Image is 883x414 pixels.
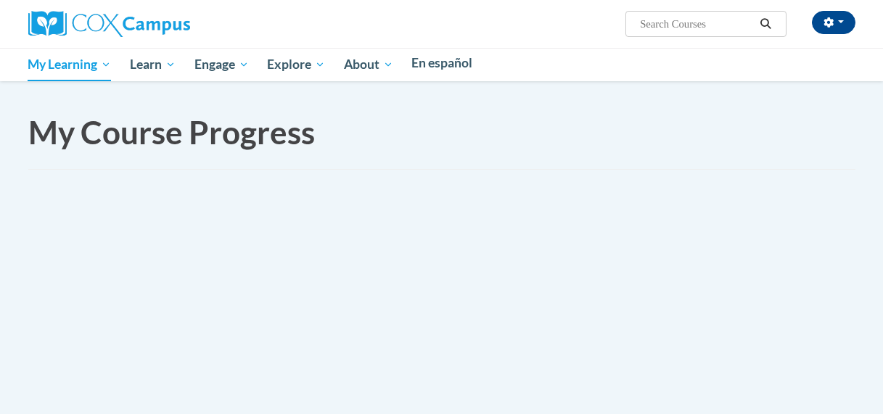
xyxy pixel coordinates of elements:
button: Account Settings [812,11,855,34]
div: Main menu [17,48,866,81]
a: About [334,48,403,81]
a: Learn [120,48,185,81]
a: En español [403,48,482,78]
span: My Learning [28,56,111,73]
input: Search Courses [638,15,755,33]
span: My Course Progress [28,113,315,151]
a: My Learning [19,48,121,81]
span: About [344,56,393,73]
span: Learn [130,56,176,73]
a: Explore [258,48,334,81]
a: Engage [185,48,258,81]
span: En español [411,55,472,70]
span: Engage [194,56,249,73]
span: Explore [267,56,325,73]
a: Cox Campus [28,17,190,29]
i:  [759,19,772,30]
img: Cox Campus [28,11,190,37]
button: Search [755,15,776,33]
